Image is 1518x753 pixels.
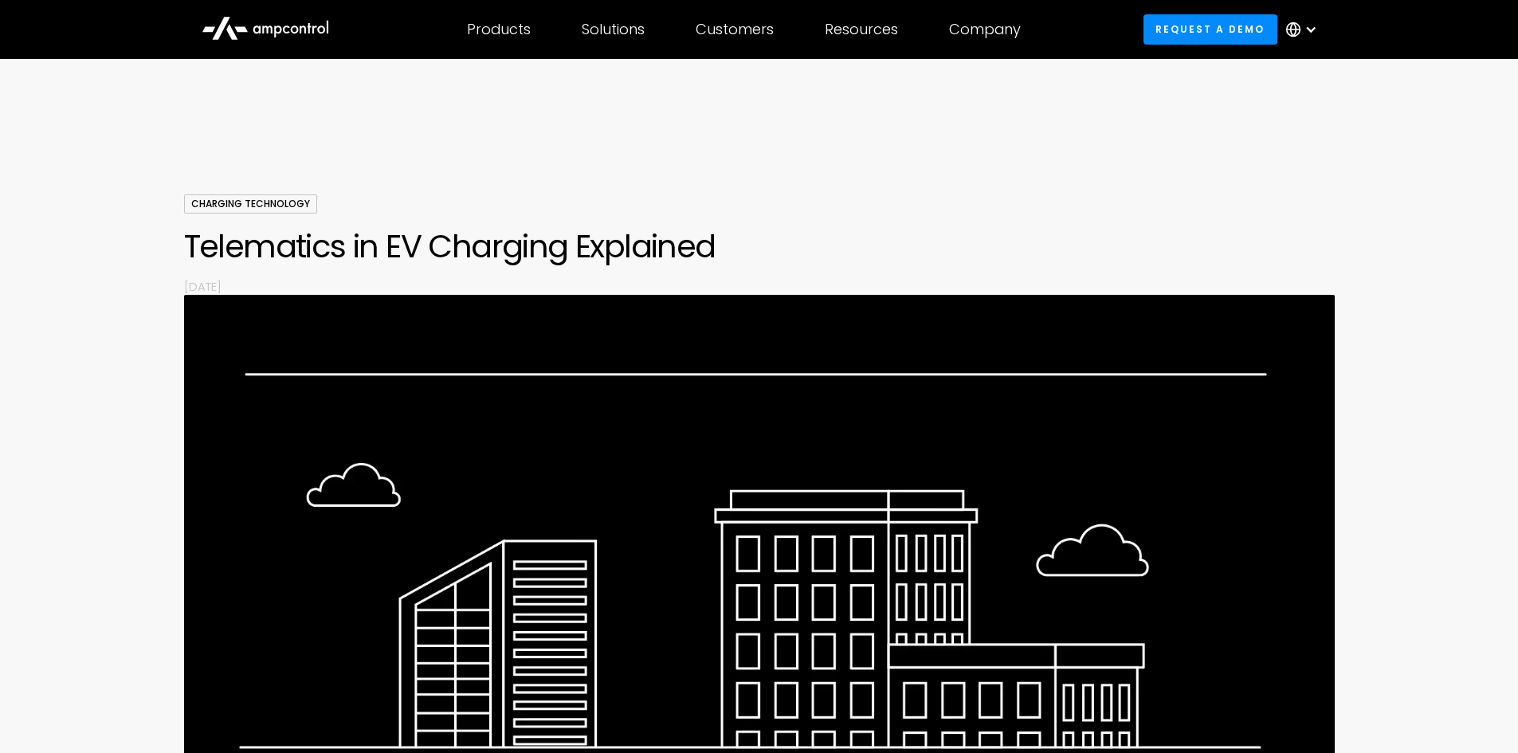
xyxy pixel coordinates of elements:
div: Customers [696,21,774,38]
div: Resources [825,21,898,38]
a: Request a demo [1143,14,1277,44]
div: Charging Technology [184,194,317,214]
div: Products [467,21,531,38]
div: Company [949,21,1021,38]
div: Solutions [582,21,645,38]
p: [DATE] [184,278,1335,295]
h1: Telematics in EV Charging Explained [184,227,1335,265]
